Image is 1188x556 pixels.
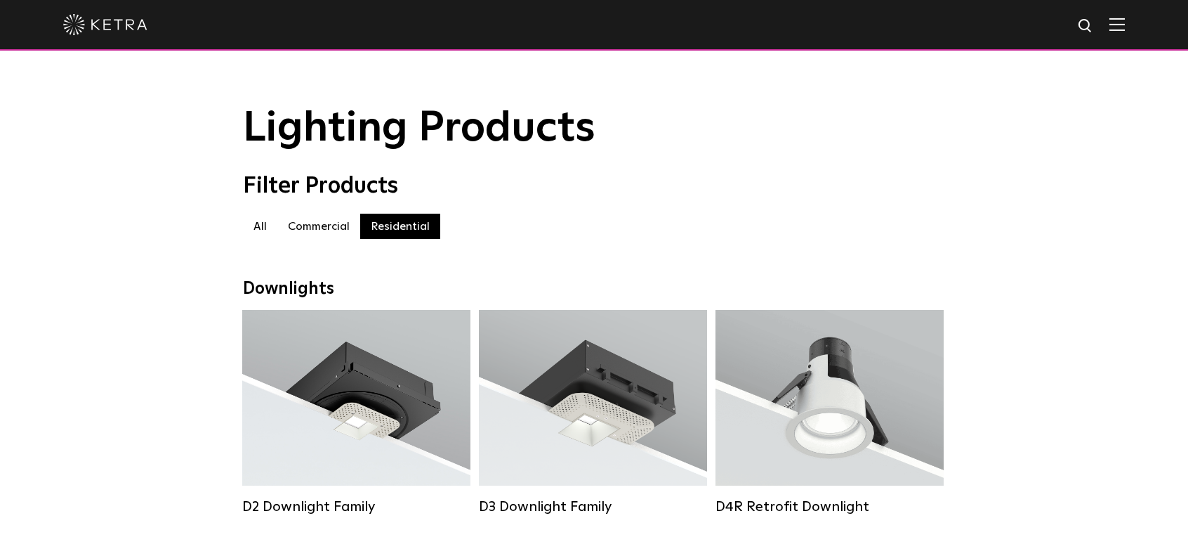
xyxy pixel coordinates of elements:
img: search icon [1077,18,1095,35]
div: D4R Retrofit Downlight [715,498,944,515]
a: D3 Downlight Family Lumen Output:700 / 900 / 1100Colors:White / Black / Silver / Bronze / Paintab... [479,310,707,515]
span: Lighting Products [243,108,595,150]
a: D2 Downlight Family Lumen Output:1200Colors:White / Black / Gloss Black / Silver / Bronze / Silve... [242,310,470,515]
label: Commercial [277,214,360,239]
div: D3 Downlight Family [479,498,707,515]
div: Filter Products [243,173,945,200]
div: Downlights [243,279,945,299]
label: Residential [360,214,440,239]
label: All [243,214,277,239]
img: ketra-logo-2019-white [63,14,147,35]
img: Hamburger%20Nav.svg [1109,18,1125,31]
div: D2 Downlight Family [242,498,470,515]
a: D4R Retrofit Downlight Lumen Output:800Colors:White / BlackBeam Angles:15° / 25° / 40° / 60°Watta... [715,310,944,515]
